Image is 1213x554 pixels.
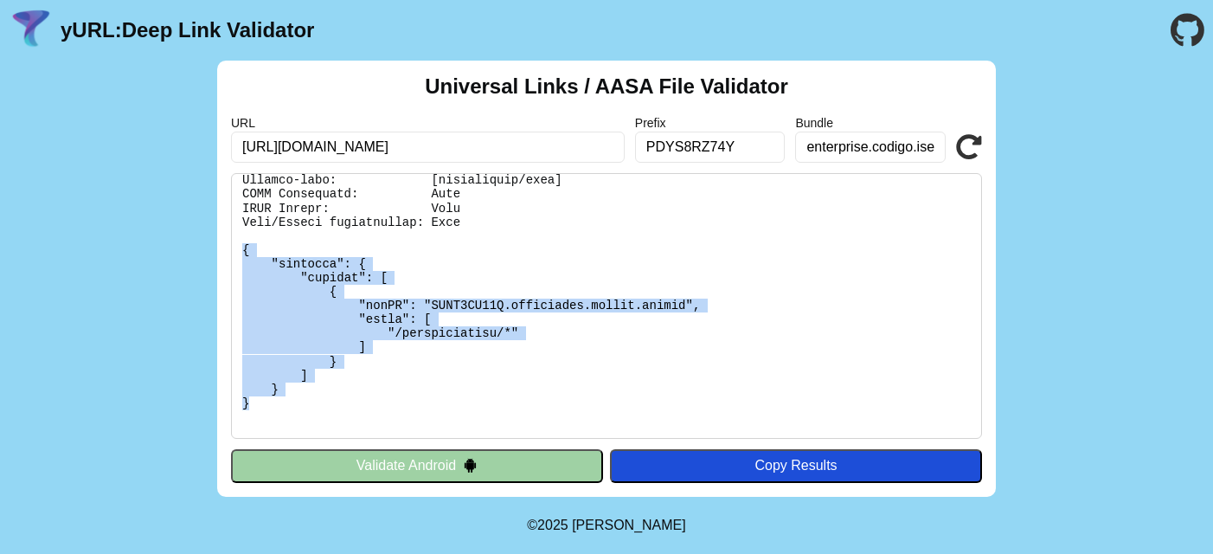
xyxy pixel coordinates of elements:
label: Bundle [795,116,946,130]
img: droidIcon.svg [463,458,478,473]
button: Copy Results [610,449,982,482]
span: 2025 [537,518,568,532]
button: Validate Android [231,449,603,482]
a: Michael Ibragimchayev's Personal Site [572,518,686,532]
img: yURL Logo [9,8,54,53]
input: Optional [795,132,946,163]
h2: Universal Links / AASA File Validator [425,74,788,99]
label: Prefix [635,116,786,130]
pre: Lorem ipsu do: sitam://consect-adi.elitse.doe.te/.inci-utlab/etdol-mag-aliq-enimadminim Ve Quisno... [231,173,982,439]
footer: © [527,497,685,554]
div: Copy Results [619,458,973,473]
a: yURL:Deep Link Validator [61,18,314,42]
label: URL [231,116,625,130]
input: Optional [635,132,786,163]
input: Required [231,132,625,163]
